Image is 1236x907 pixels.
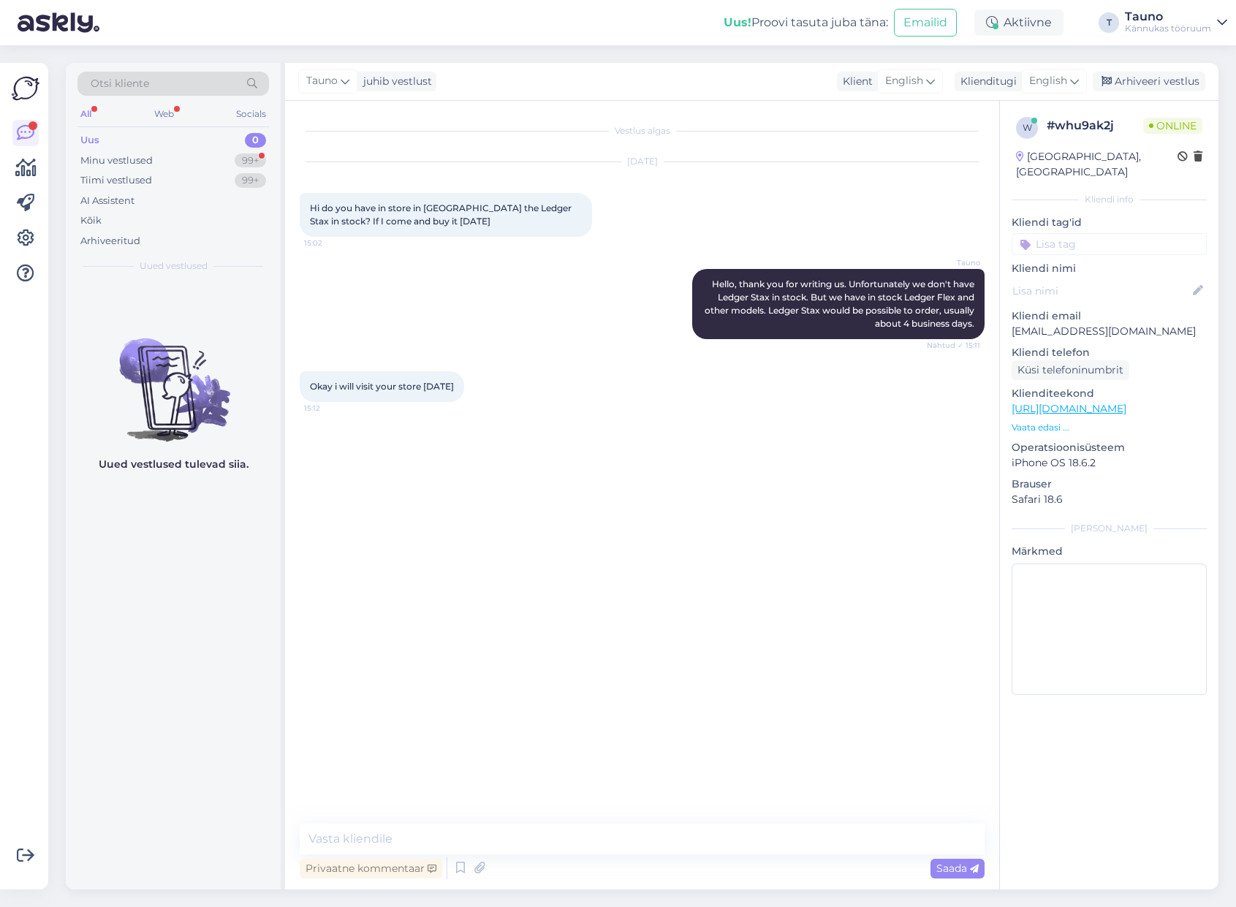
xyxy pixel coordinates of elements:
[1012,283,1190,299] input: Lisa nimi
[235,153,266,168] div: 99+
[724,15,751,29] b: Uus!
[1012,324,1207,339] p: [EMAIL_ADDRESS][DOMAIN_NAME]
[306,73,338,89] span: Tauno
[955,74,1017,89] div: Klienditugi
[1047,117,1143,134] div: # whu9ak2j
[1012,544,1207,559] p: Märkmed
[974,10,1064,36] div: Aktiivne
[1012,386,1207,401] p: Klienditeekond
[151,105,177,124] div: Web
[140,259,208,273] span: Uued vestlused
[1016,149,1178,180] div: [GEOGRAPHIC_DATA], [GEOGRAPHIC_DATA]
[99,457,249,472] p: Uued vestlused tulevad siia.
[77,105,94,124] div: All
[304,238,359,248] span: 15:02
[300,155,985,168] div: [DATE]
[1012,402,1126,415] a: [URL][DOMAIN_NAME]
[80,133,99,148] div: Uus
[304,403,359,414] span: 15:12
[1125,11,1211,23] div: Tauno
[1029,73,1067,89] span: English
[1012,261,1207,276] p: Kliendi nimi
[1012,193,1207,206] div: Kliendi info
[885,73,923,89] span: English
[80,213,102,228] div: Kõik
[80,234,140,248] div: Arhiveeritud
[235,173,266,188] div: 99+
[1012,522,1207,535] div: [PERSON_NAME]
[245,133,266,148] div: 0
[80,194,134,208] div: AI Assistent
[357,74,432,89] div: juhib vestlust
[1012,492,1207,507] p: Safari 18.6
[1099,12,1119,33] div: T
[300,124,985,137] div: Vestlus algas
[925,257,980,268] span: Tauno
[894,9,957,37] button: Emailid
[1012,477,1207,492] p: Brauser
[1125,23,1211,34] div: Kännukas tööruum
[91,76,149,91] span: Otsi kliente
[1012,440,1207,455] p: Operatsioonisüsteem
[300,859,442,878] div: Privaatne kommentaar
[1023,122,1032,133] span: w
[925,340,980,351] span: Nähtud ✓ 15:11
[1012,345,1207,360] p: Kliendi telefon
[1012,455,1207,471] p: iPhone OS 18.6.2
[1093,72,1205,91] div: Arhiveeri vestlus
[80,173,152,188] div: Tiimi vestlused
[80,153,153,168] div: Minu vestlused
[936,862,979,875] span: Saada
[724,14,888,31] div: Proovi tasuta juba täna:
[233,105,269,124] div: Socials
[837,74,873,89] div: Klient
[1143,118,1202,134] span: Online
[705,278,977,329] span: Hello, thank you for writing us. Unfortunately we don't have Ledger Stax in stock. But we have in...
[66,312,281,444] img: No chats
[1125,11,1227,34] a: TaunoKännukas tööruum
[12,75,39,102] img: Askly Logo
[1012,215,1207,230] p: Kliendi tag'id
[1012,233,1207,255] input: Lisa tag
[1012,308,1207,324] p: Kliendi email
[1012,360,1129,380] div: Küsi telefoninumbrit
[310,202,574,227] span: Hi do you have in store in [GEOGRAPHIC_DATA] the Ledger Stax in stock? If I come and buy it [DATE]
[310,381,454,392] span: Okay i will visit your store [DATE]
[1012,421,1207,434] p: Vaata edasi ...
